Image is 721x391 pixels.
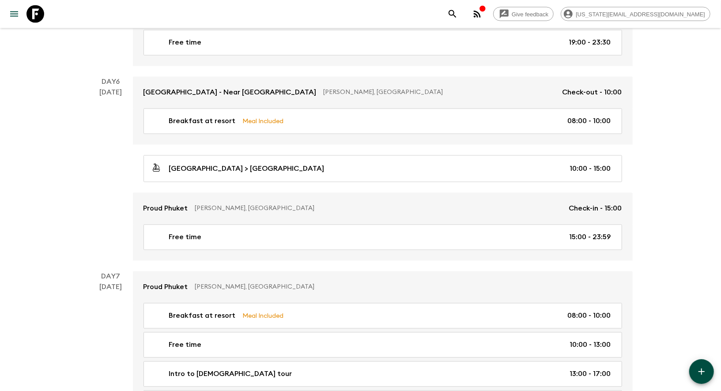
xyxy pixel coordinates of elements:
[89,271,133,282] p: Day 7
[143,109,622,134] a: Breakfast at resortMeal Included08:00 - 10:00
[507,11,553,18] span: Give feedback
[169,340,202,350] p: Free time
[562,87,622,98] p: Check-out - 10:00
[169,38,202,48] p: Free time
[143,203,188,214] p: Proud Phuket
[143,303,622,329] a: Breakfast at resortMeal Included08:00 - 10:00
[195,204,562,213] p: [PERSON_NAME], [GEOGRAPHIC_DATA]
[561,7,710,21] div: [US_STATE][EMAIL_ADDRESS][DOMAIN_NAME]
[99,87,122,261] div: [DATE]
[133,193,633,225] a: Proud Phuket[PERSON_NAME], [GEOGRAPHIC_DATA]Check-in - 15:00
[324,88,555,97] p: [PERSON_NAME], [GEOGRAPHIC_DATA]
[143,30,622,56] a: Free time19:00 - 23:30
[493,7,554,21] a: Give feedback
[571,11,710,18] span: [US_STATE][EMAIL_ADDRESS][DOMAIN_NAME]
[143,361,622,387] a: Intro to [DEMOGRAPHIC_DATA] tour13:00 - 17:00
[169,369,292,380] p: Intro to [DEMOGRAPHIC_DATA] tour
[169,116,236,127] p: Breakfast at resort
[195,283,615,292] p: [PERSON_NAME], [GEOGRAPHIC_DATA]
[169,232,202,243] p: Free time
[5,5,23,23] button: menu
[143,282,188,293] p: Proud Phuket
[169,164,325,174] p: [GEOGRAPHIC_DATA] > [GEOGRAPHIC_DATA]
[444,5,461,23] button: search adventures
[143,332,622,358] a: Free time10:00 - 13:00
[243,311,284,321] p: Meal Included
[133,271,633,303] a: Proud Phuket[PERSON_NAME], [GEOGRAPHIC_DATA]
[169,311,236,321] p: Breakfast at resort
[569,203,622,214] p: Check-in - 15:00
[143,87,317,98] p: [GEOGRAPHIC_DATA] - Near [GEOGRAPHIC_DATA]
[569,38,611,48] p: 19:00 - 23:30
[568,311,611,321] p: 08:00 - 10:00
[570,340,611,350] p: 10:00 - 13:00
[570,232,611,243] p: 15:00 - 23:59
[89,77,133,87] p: Day 6
[143,225,622,250] a: Free time15:00 - 23:59
[133,77,633,109] a: [GEOGRAPHIC_DATA] - Near [GEOGRAPHIC_DATA][PERSON_NAME], [GEOGRAPHIC_DATA]Check-out - 10:00
[570,164,611,174] p: 10:00 - 15:00
[570,369,611,380] p: 13:00 - 17:00
[243,117,284,126] p: Meal Included
[568,116,611,127] p: 08:00 - 10:00
[143,155,622,182] a: [GEOGRAPHIC_DATA] > [GEOGRAPHIC_DATA]10:00 - 15:00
